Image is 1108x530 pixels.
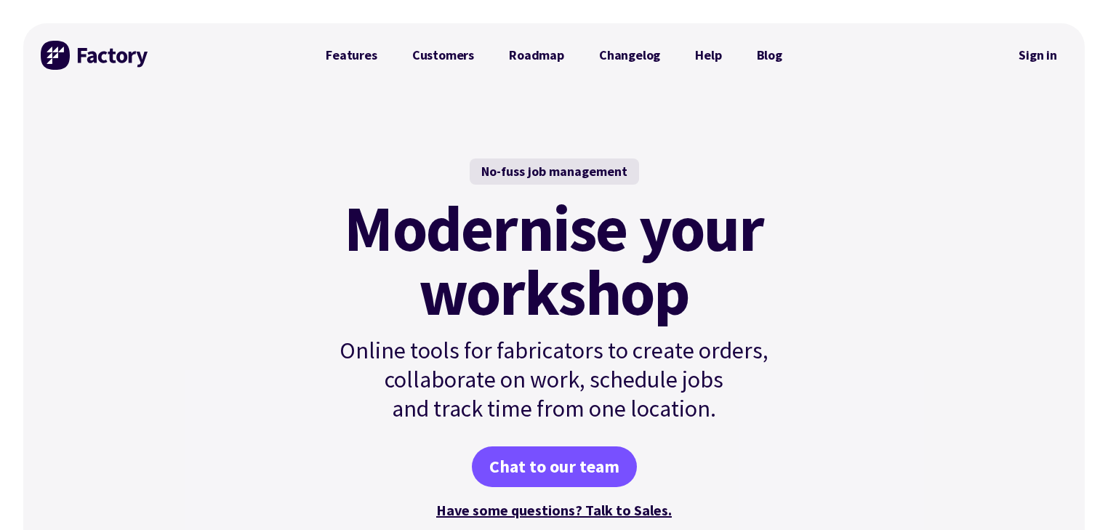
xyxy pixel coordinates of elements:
img: Factory [41,41,150,70]
a: Help [678,41,739,70]
nav: Secondary Navigation [1008,39,1067,72]
a: Changelog [582,41,678,70]
a: Chat to our team [472,446,637,487]
nav: Primary Navigation [308,41,800,70]
p: Online tools for fabricators to create orders, collaborate on work, schedule jobs and track time ... [308,336,800,423]
a: Blog [739,41,800,70]
div: No-fuss job management [470,158,639,185]
a: Have some questions? Talk to Sales. [436,501,672,519]
a: Sign in [1008,39,1067,72]
iframe: Chat Widget [1035,460,1108,530]
a: Features [308,41,395,70]
a: Roadmap [491,41,582,70]
a: Customers [395,41,491,70]
mark: Modernise your workshop [344,196,763,324]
